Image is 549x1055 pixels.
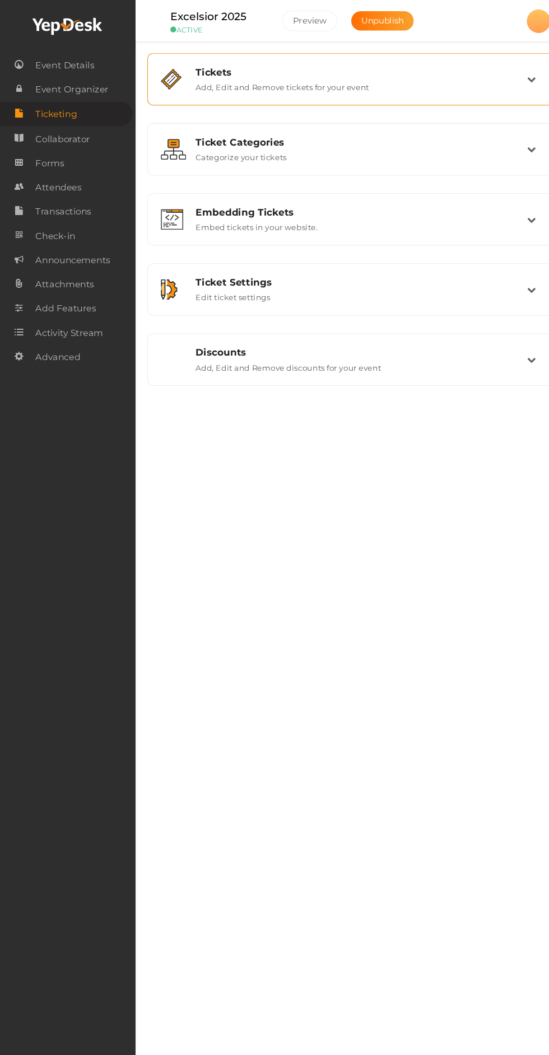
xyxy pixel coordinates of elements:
img: setting.svg [153,265,169,285]
a: Embedding Tickets Embed tickets in your website. [146,212,532,223]
label: Excelsior 2025 [162,8,234,24]
img: promotions.svg [153,332,173,352]
label: Add, Edit and Remove discounts for your event [186,340,362,354]
div: Discounts [186,330,501,340]
a: Discounts Add, Edit and Remove discounts for your event [146,346,532,356]
div: Ticket Categories [186,130,501,141]
span: Announcements [34,236,105,259]
div: Tickets [186,63,501,74]
img: grouping.svg [153,132,177,152]
span: Attachments [34,259,90,282]
label: Embed tickets in your website. [186,207,302,221]
div: Embedding Tickets [186,197,501,207]
span: Event Details [34,51,90,73]
a: Ticket Settings Edit ticket settings [146,279,532,290]
img: embed.svg [153,199,174,218]
span: Event Organizer [34,74,103,96]
label: Categorize your tickets [186,141,273,154]
span: Check-in [34,213,72,236]
span: Transactions [34,190,87,212]
a: Tickets Add, Edit and Remove tickets for your event [146,79,532,90]
span: Ticketing [34,97,73,120]
span: Unpublish [343,15,384,25]
button: Unpublish [334,11,393,29]
small: ACTIVE [162,24,252,32]
span: Forms [34,144,61,166]
a: Ticket Categories Categorize your tickets [146,146,532,156]
span: Advanced [34,328,76,351]
span: Attendees [34,167,77,189]
img: ticket.svg [153,66,173,85]
span: Add Features [34,282,91,305]
label: Add, Edit and Remove tickets for your event [186,74,351,87]
label: Edit ticket settings [186,274,257,287]
span: Activity Stream [34,305,98,328]
button: Preview [268,10,320,30]
div: Ticket Settings [186,263,501,274]
span: Collaborator [34,121,86,143]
